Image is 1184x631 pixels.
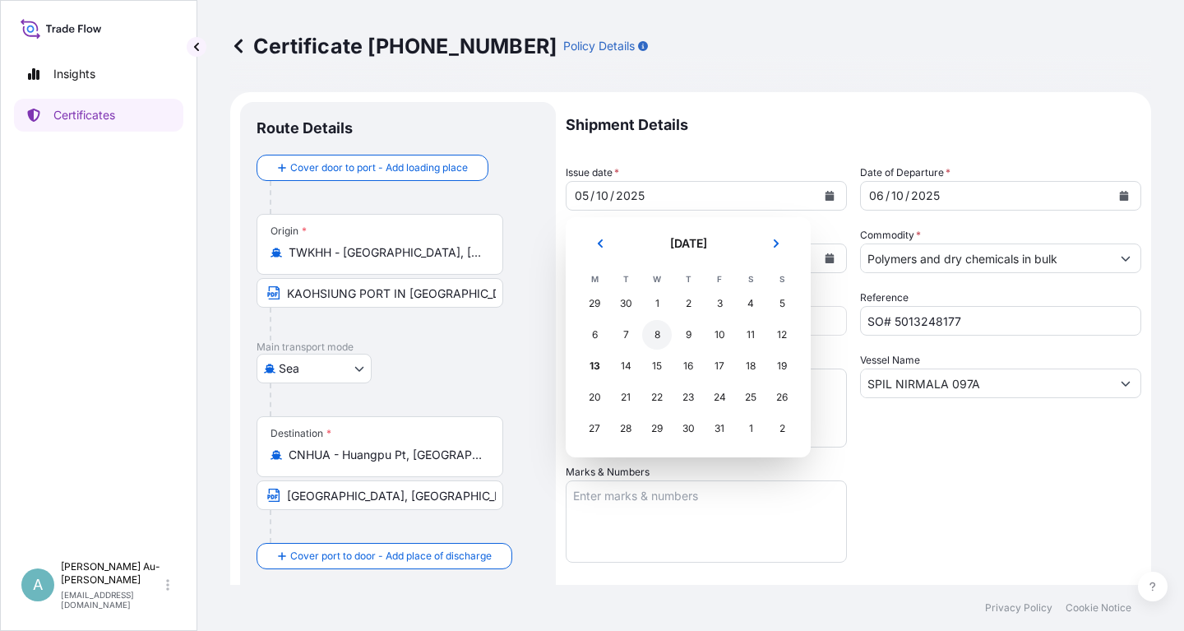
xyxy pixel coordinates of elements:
div: Sunday, 5 October 2025 selected [767,289,797,318]
th: T [673,270,704,288]
div: Sunday, 26 October 2025 [767,383,797,412]
th: M [579,270,610,288]
div: Sunday, 12 October 2025 [767,320,797,350]
div: Today, Monday, 13 October 2025 [580,351,609,381]
div: Sunday, 19 October 2025 [767,351,797,381]
div: Saturday, 4 October 2025 [736,289,765,318]
div: Sunday, 2 November 2025 [767,414,797,443]
div: Friday, 3 October 2025 [705,289,734,318]
div: Friday, 24 October 2025 [705,383,734,412]
div: Saturday, 18 October 2025 [736,351,765,381]
div: Thursday, 16 October 2025 [673,351,703,381]
button: Next [758,230,794,257]
div: Thursday, 2 October 2025 [673,289,703,318]
div: Friday, 10 October 2025 [705,320,734,350]
th: F [704,270,735,288]
div: Tuesday, 7 October 2025 [611,320,641,350]
p: Certificate [PHONE_NUMBER] [230,33,557,59]
div: October 2025 [579,230,798,444]
div: Wednesday, 15 October 2025 [642,351,672,381]
button: Previous [582,230,618,257]
div: Monday, 29 September 2025 [580,289,609,318]
div: Tuesday, 21 October 2025 [611,383,641,412]
th: S [735,270,766,288]
div: Monday, 27 October 2025 [580,414,609,443]
table: October 2025 [579,270,798,444]
div: Monday, 6 October 2025 [580,320,609,350]
h2: [DATE] [628,235,748,252]
div: Thursday, 30 October 2025 [673,414,703,443]
div: Wednesday, 29 October 2025 [642,414,672,443]
div: Wednesday, 1 October 2025 [642,289,672,318]
section: Calendar [566,217,811,457]
div: Thursday, 9 October 2025 [673,320,703,350]
th: S [766,270,798,288]
p: Policy Details [563,38,635,54]
div: Saturday, 25 October 2025 [736,383,765,412]
div: Thursday, 23 October 2025 [673,383,703,412]
div: Saturday, 11 October 2025 [736,320,765,350]
div: Tuesday, 14 October 2025 [611,351,641,381]
div: Monday, 20 October 2025 [580,383,609,412]
div: Saturday, 1 November 2025 [736,414,765,443]
div: Wednesday, 22 October 2025 [642,383,672,412]
div: Friday, 17 October 2025 [705,351,734,381]
th: W [641,270,673,288]
th: T [610,270,641,288]
div: Tuesday, 28 October 2025 [611,414,641,443]
div: Wednesday, 8 October 2025 [642,320,672,350]
div: Tuesday, 30 September 2025 [611,289,641,318]
div: Friday, 31 October 2025 [705,414,734,443]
